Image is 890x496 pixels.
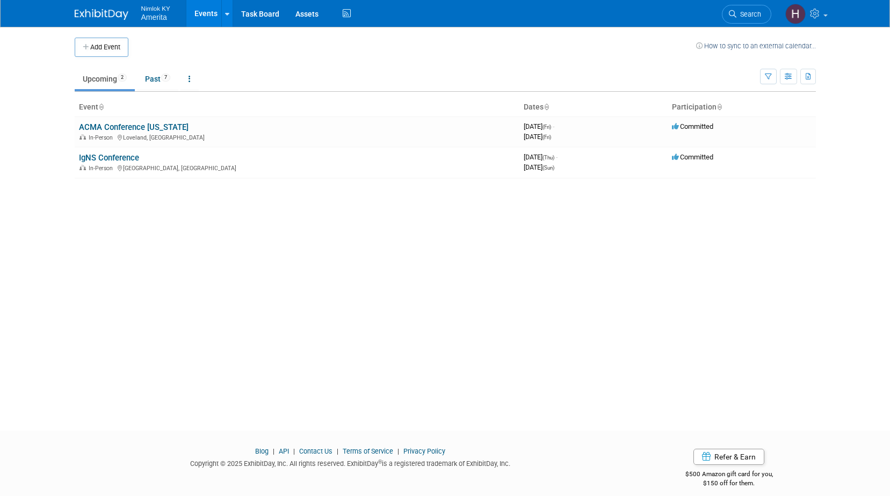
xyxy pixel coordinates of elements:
span: - [553,122,554,130]
span: 2 [118,74,127,82]
span: Committed [672,122,713,130]
a: Upcoming2 [75,69,135,89]
span: [DATE] [524,122,554,130]
div: Loveland, [GEOGRAPHIC_DATA] [79,133,515,141]
a: Sort by Event Name [98,103,104,111]
div: [GEOGRAPHIC_DATA], [GEOGRAPHIC_DATA] [79,163,515,172]
th: Participation [668,98,816,116]
img: Hannah Durbin [785,4,806,24]
th: Dates [519,98,668,116]
span: | [270,447,277,455]
span: Committed [672,153,713,161]
sup: ® [378,459,382,465]
a: How to sync to an external calendar... [696,42,816,50]
span: | [334,447,341,455]
a: Refer & Earn [693,449,764,465]
span: [DATE] [524,163,554,171]
img: In-Person Event [79,165,86,170]
a: Past7 [137,69,178,89]
span: | [395,447,402,455]
a: Sort by Participation Type [717,103,722,111]
a: Blog [255,447,269,455]
a: Contact Us [299,447,332,455]
span: Nimlok KY [141,2,170,13]
th: Event [75,98,519,116]
span: Search [736,10,761,18]
a: ACMA Conference [US_STATE] [79,122,189,132]
a: Search [722,5,771,24]
span: In-Person [89,134,116,141]
span: [DATE] [524,133,551,141]
span: (Fri) [542,134,551,140]
span: In-Person [89,165,116,172]
img: ExhibitDay [75,9,128,20]
a: Terms of Service [343,447,393,455]
a: Sort by Start Date [544,103,549,111]
div: $500 Amazon gift card for you, [642,463,816,487]
span: | [291,447,298,455]
span: - [556,153,558,161]
div: Copyright © 2025 ExhibitDay, Inc. All rights reserved. ExhibitDay is a registered trademark of Ex... [75,456,627,469]
span: 7 [161,74,170,82]
span: Amerita [141,13,167,21]
a: API [279,447,289,455]
a: Privacy Policy [403,447,445,455]
span: (Fri) [542,124,551,130]
img: In-Person Event [79,134,86,140]
div: $150 off for them. [642,479,816,488]
span: (Thu) [542,155,554,161]
button: Add Event [75,38,128,57]
span: (Sun) [542,165,554,171]
span: [DATE] [524,153,558,161]
a: IgNS Conference [79,153,139,163]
